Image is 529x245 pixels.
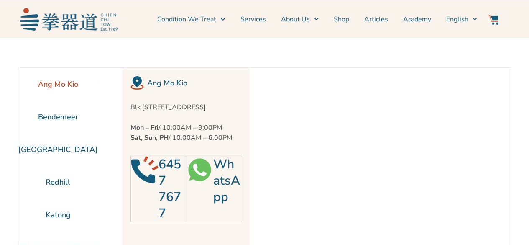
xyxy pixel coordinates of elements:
span: English [446,14,468,24]
h2: Ang Mo Kio [147,77,241,89]
a: About Us [281,9,319,30]
a: Articles [364,9,388,30]
a: English [446,9,477,30]
img: Website Icon-03 [488,15,498,25]
a: Condition We Treat [157,9,225,30]
strong: Mon – Fri [130,123,158,132]
nav: Menu [122,9,477,30]
p: / 10:00AM – 9:00PM / 10:00AM – 6:00PM [130,123,241,143]
p: Blk [STREET_ADDRESS] [130,102,241,112]
a: Shop [334,9,349,30]
a: 6457 7677 [158,156,181,222]
strong: Sat, Sun, PH [130,133,169,142]
a: Services [240,9,266,30]
a: WhatsApp [213,156,240,206]
a: Academy [403,9,431,30]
